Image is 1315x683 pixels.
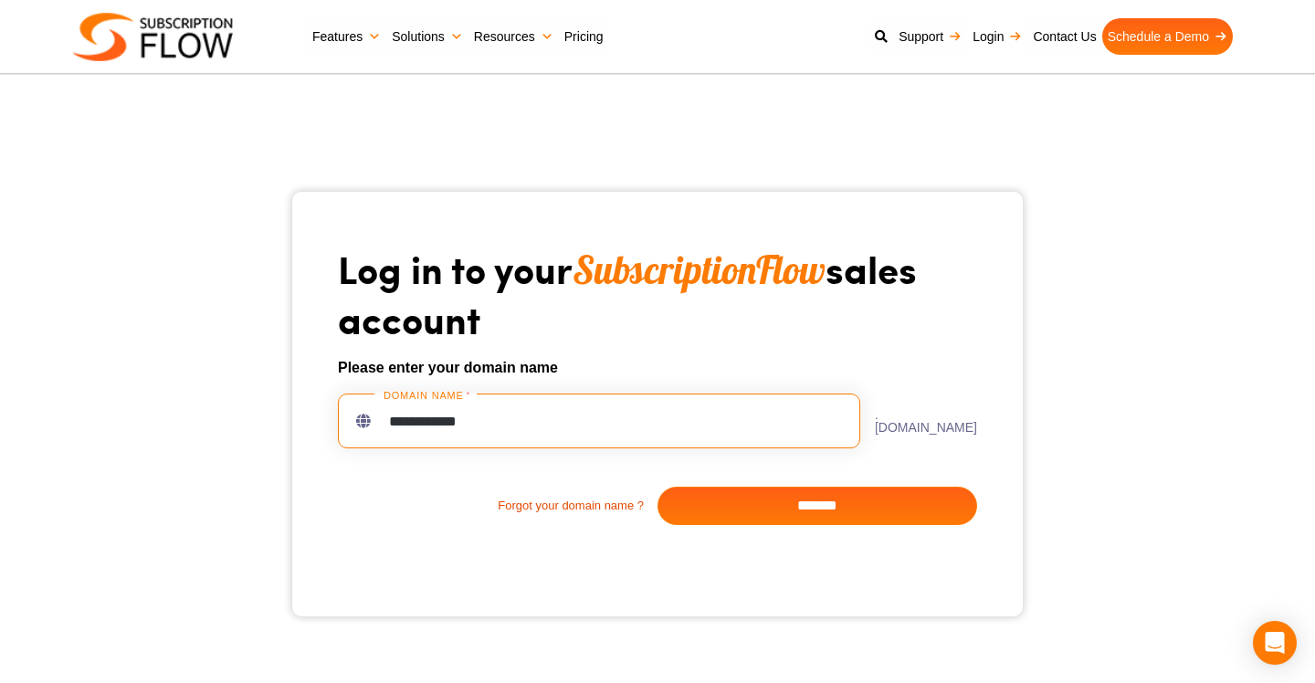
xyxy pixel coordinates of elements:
a: Login [967,18,1027,55]
a: Support [893,18,967,55]
a: Features [307,18,386,55]
h1: Log in to your sales account [338,245,977,342]
h6: Please enter your domain name [338,357,977,379]
a: Contact Us [1027,18,1101,55]
a: Resources [468,18,559,55]
img: Subscriptionflow [73,13,233,61]
a: Pricing [559,18,609,55]
label: .[DOMAIN_NAME] [860,408,977,434]
a: Solutions [386,18,468,55]
a: Schedule a Demo [1102,18,1233,55]
span: SubscriptionFlow [573,246,826,294]
div: Open Intercom Messenger [1253,621,1297,665]
a: Forgot your domain name ? [338,497,657,515]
